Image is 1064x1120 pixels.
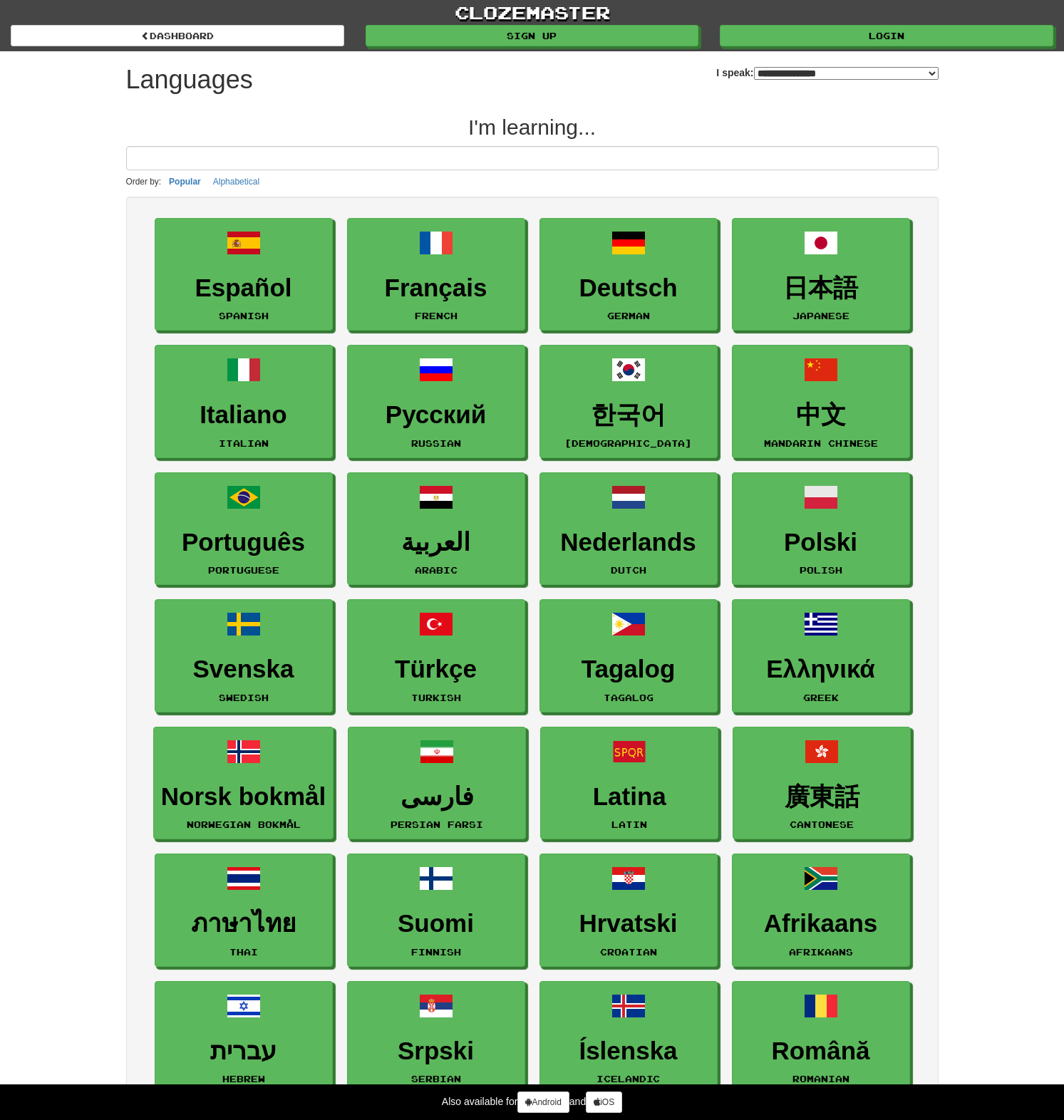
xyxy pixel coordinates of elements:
[126,177,162,187] small: Order by:
[547,910,710,938] h3: Hrvatski
[600,947,657,957] small: Croatian
[539,981,718,1094] a: ÍslenskaIcelandic
[348,727,526,840] a: فارسیPersian Farsi
[411,1074,461,1084] small: Serbian
[162,274,325,302] h3: Español
[165,174,205,190] button: Popular
[604,693,654,702] small: Tagalog
[720,25,1053,46] a: Login
[355,529,517,556] h3: العربية
[789,947,853,957] small: Afrikaans
[740,783,903,811] h3: 廣東話
[347,472,525,586] a: العربيةArabic
[153,727,334,840] a: Norsk bokmålNorwegian Bokmål
[740,655,902,683] h3: Ελληνικά
[764,438,878,448] small: Mandarin Chinese
[539,854,718,967] a: HrvatskiCroatian
[740,274,902,302] h3: 日本語
[155,981,333,1094] a: עבריתHebrew
[11,25,344,46] a: dashboard
[229,947,258,957] small: Thai
[187,819,301,829] small: Norwegian Bokmål
[732,854,910,967] a: AfrikaansAfrikaans
[540,727,718,840] a: LatinaLatin
[355,655,517,683] h3: Türkçe
[539,472,718,586] a: NederlandsDutch
[740,401,902,429] h3: 中文
[596,1074,660,1084] small: Icelandic
[740,529,902,556] h3: Polski
[355,910,517,938] h3: Suomi
[347,981,525,1094] a: SrpskiSerbian
[347,599,525,712] a: TürkçeTurkish
[219,438,269,448] small: Italian
[126,66,253,94] h1: Languages
[411,438,461,448] small: Russian
[126,115,939,139] h2: I'm learning...
[155,345,333,458] a: ItalianoItalian
[732,345,910,458] a: 中文Mandarin Chinese
[803,693,839,702] small: Greek
[347,345,525,458] a: РусскийRussian
[800,565,842,575] small: Polish
[792,311,849,321] small: Japanese
[347,218,525,331] a: FrançaisFrench
[732,472,910,586] a: PolskiPolish
[411,693,461,702] small: Turkish
[548,783,711,811] h3: Latina
[391,819,483,829] small: Persian Farsi
[415,565,458,575] small: Arabic
[162,401,325,429] h3: Italiano
[754,67,939,80] select: I speak:
[539,218,718,331] a: DeutschGerman
[716,66,938,80] label: I speak:
[355,274,517,302] h3: Français
[564,438,692,448] small: [DEMOGRAPHIC_DATA]
[547,274,710,302] h3: Deutsch
[539,599,718,712] a: TagalogTagalog
[208,565,279,575] small: Portuguese
[732,218,910,331] a: 日本語Japanese
[547,1037,710,1065] h3: Íslenska
[539,345,718,458] a: 한국어[DEMOGRAPHIC_DATA]
[355,1037,517,1065] h3: Srpski
[366,25,699,46] a: Sign up
[155,218,333,331] a: EspañolSpanish
[732,981,910,1094] a: RomânăRomanian
[355,401,517,429] h3: Русский
[547,529,710,556] h3: Nederlands
[219,311,269,321] small: Spanish
[155,599,333,712] a: SvenskaSwedish
[517,1092,569,1113] a: Android
[356,783,518,811] h3: فارسی
[155,472,333,586] a: PortuguêsPortuguese
[162,529,325,556] h3: Português
[161,783,326,811] h3: Norsk bokmål
[222,1074,265,1084] small: Hebrew
[740,1037,902,1065] h3: Română
[611,565,646,575] small: Dutch
[740,910,902,938] h3: Afrikaans
[611,819,647,829] small: Latin
[790,819,854,829] small: Cantonese
[733,727,911,840] a: 廣東話Cantonese
[155,854,333,967] a: ภาษาไทยThai
[792,1074,849,1084] small: Romanian
[732,599,910,712] a: ΕλληνικάGreek
[219,693,269,702] small: Swedish
[162,1037,325,1065] h3: עברית
[547,401,710,429] h3: 한국어
[209,174,264,190] button: Alphabetical
[586,1092,622,1113] a: iOS
[347,854,525,967] a: SuomiFinnish
[162,910,325,938] h3: ภาษาไทย
[411,947,461,957] small: Finnish
[547,655,710,683] h3: Tagalog
[162,655,325,683] h3: Svenska
[415,311,458,321] small: French
[607,311,650,321] small: German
